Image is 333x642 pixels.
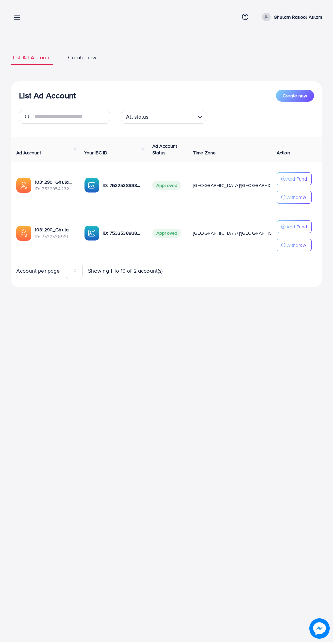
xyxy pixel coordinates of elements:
[35,226,73,240] div: <span class='underline'>1031290_Ghulam Rasool Aslam_1753805901568</span></br>7532538961244635153
[277,220,312,233] button: Add Fund
[309,618,330,639] img: image
[16,178,31,193] img: ic-ads-acc.e4c84228.svg
[277,191,312,204] button: Withdraw
[259,13,322,21] a: Ghulam Rasool Aslam
[19,91,76,100] h3: List Ad Account
[152,229,181,238] span: Approved
[35,178,73,185] a: 1031290_Ghulam Rasool Aslam 2_1753902599199
[103,229,141,237] p: ID: 7532538838637019152
[277,149,290,156] span: Action
[35,226,73,233] a: 1031290_Ghulam Rasool Aslam_1753805901568
[16,226,31,241] img: ic-ads-acc.e4c84228.svg
[274,13,322,21] p: Ghulam Rasool Aslam
[286,175,307,183] p: Add Fund
[283,92,307,99] span: Create new
[193,182,287,189] span: [GEOGRAPHIC_DATA]/[GEOGRAPHIC_DATA]
[152,181,181,190] span: Approved
[13,54,51,61] span: List Ad Account
[286,223,307,231] p: Add Fund
[84,149,108,156] span: Your BC ID
[286,193,306,201] p: Withdraw
[125,112,150,122] span: All status
[152,143,177,156] span: Ad Account Status
[277,239,312,251] button: Withdraw
[121,110,206,124] div: Search for option
[277,172,312,185] button: Add Fund
[103,181,141,189] p: ID: 7532538838637019152
[16,149,41,156] span: Ad Account
[84,226,99,241] img: ic-ba-acc.ded83a64.svg
[276,90,314,102] button: Create new
[35,233,73,240] span: ID: 7532538961244635153
[286,241,306,249] p: Withdraw
[84,178,99,193] img: ic-ba-acc.ded83a64.svg
[35,185,73,192] span: ID: 7532954232266326017
[35,178,73,192] div: <span class='underline'>1031290_Ghulam Rasool Aslam 2_1753902599199</span></br>7532954232266326017
[16,267,60,275] span: Account per page
[193,149,216,156] span: Time Zone
[88,267,163,275] span: Showing 1 To 10 of 2 account(s)
[68,54,97,61] span: Create new
[151,111,195,122] input: Search for option
[193,230,287,237] span: [GEOGRAPHIC_DATA]/[GEOGRAPHIC_DATA]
